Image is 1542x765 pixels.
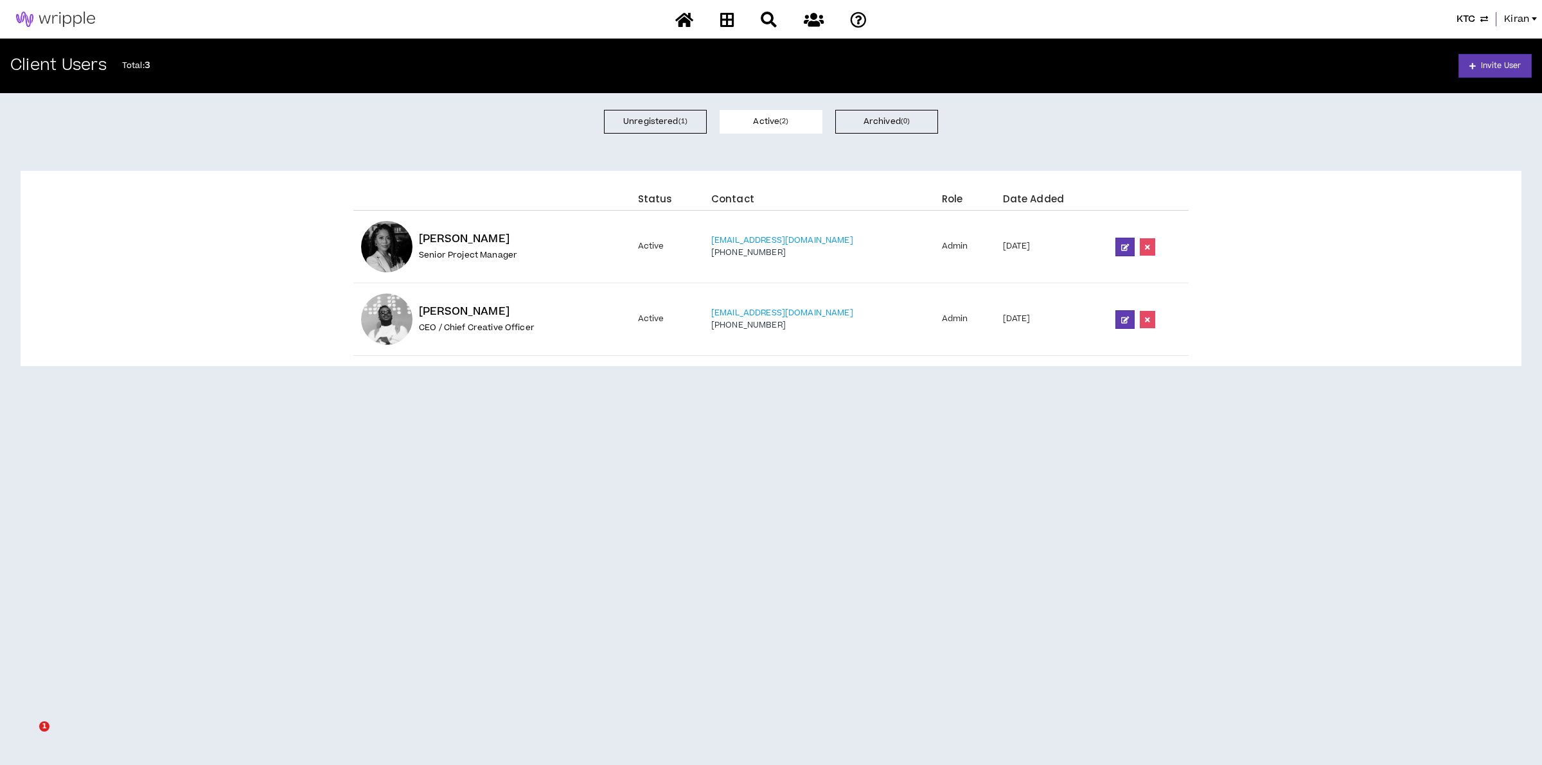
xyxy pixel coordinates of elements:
button: KTC [1457,12,1488,26]
th: Role [934,181,995,211]
button: Unregistered (1) [604,110,707,134]
span: KTC [1457,12,1475,26]
button: Archived (0) [835,110,938,134]
p: Total : [122,58,150,73]
h2: Client Users [10,57,107,75]
span: [PERSON_NAME] [419,304,510,319]
span: [PERSON_NAME] [419,231,510,247]
span: 3 [145,58,150,72]
a: [EMAIL_ADDRESS][DOMAIN_NAME] [711,234,853,246]
a: [PHONE_NUMBER] [711,319,786,331]
th: Date Added [995,181,1108,211]
span: CEO / Chief Creative Officer [419,322,535,333]
th: Status [630,181,704,211]
td: [DATE] [995,283,1108,356]
span: 1 [39,721,49,732]
button: Active (2) [720,110,822,134]
td: Active [630,283,704,356]
small: ( 2 ) [779,116,788,128]
span: Kiran [1504,12,1529,26]
iframe: Intercom live chat [13,721,44,752]
span: Senior Project Manager [419,249,517,261]
div: Taliah B. [361,221,412,272]
td: [DATE] [995,211,1108,283]
th: Contact [704,181,934,211]
a: [PHONE_NUMBER] [711,247,786,258]
small: ( 1 ) [678,116,687,128]
div: Kembo T. [361,294,412,345]
a: Invite User [1458,54,1532,78]
td: Admin [934,283,995,356]
a: [EMAIL_ADDRESS][DOMAIN_NAME] [711,307,853,319]
td: Active [630,211,704,283]
span: Invite User [1481,60,1521,72]
td: Admin [934,211,995,283]
small: ( 0 ) [901,116,910,128]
